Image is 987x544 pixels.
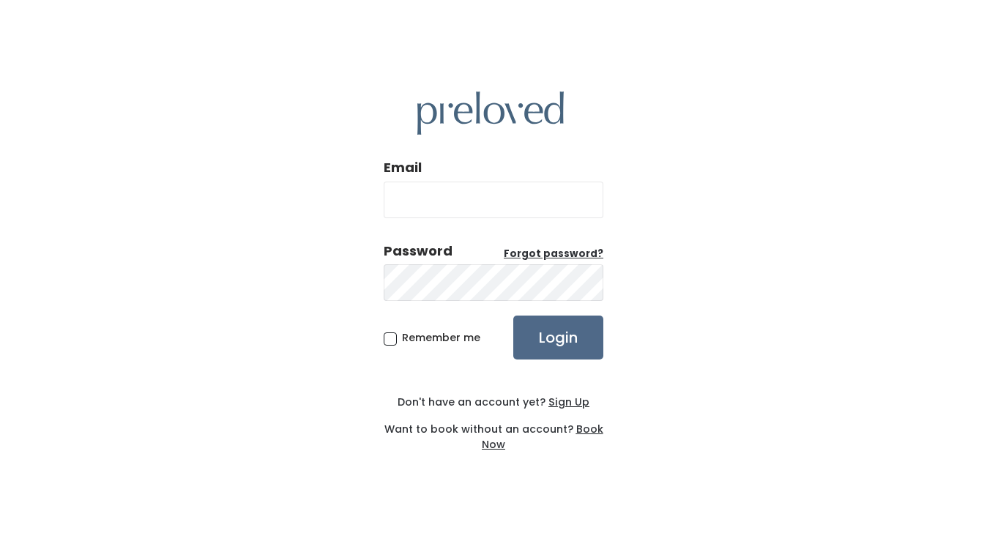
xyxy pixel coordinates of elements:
span: Remember me [402,330,480,345]
u: Sign Up [548,395,589,409]
div: Want to book without an account? [384,410,603,452]
a: Sign Up [545,395,589,409]
div: Password [384,242,452,261]
input: Login [513,316,603,359]
label: Email [384,158,422,177]
a: Forgot password? [504,247,603,261]
a: Book Now [482,422,603,452]
div: Don't have an account yet? [384,395,603,410]
img: preloved logo [417,92,564,135]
